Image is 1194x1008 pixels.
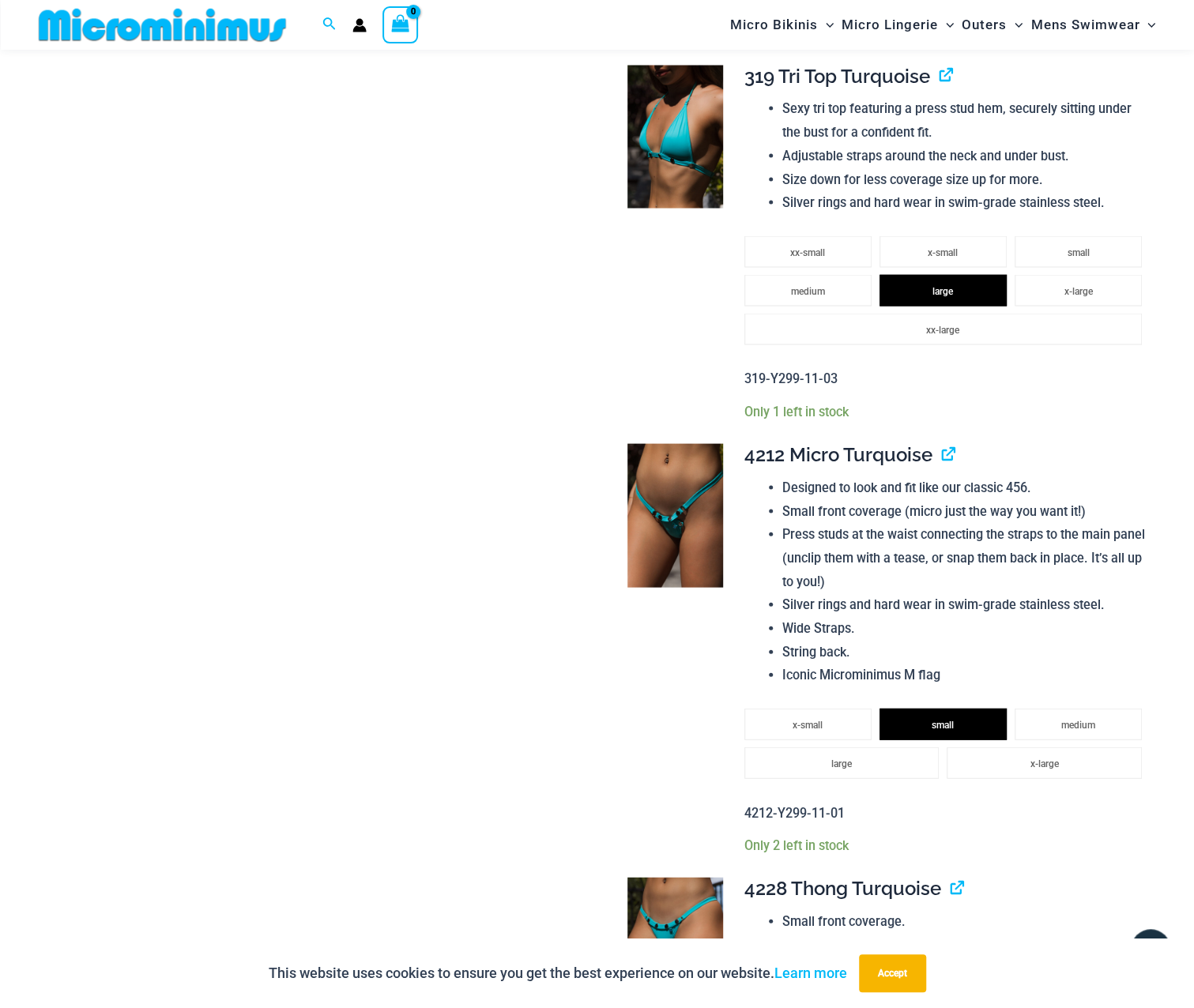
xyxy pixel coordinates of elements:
[1067,246,1089,258] span: small
[744,403,1150,419] p: Only 1 left in stock
[831,758,852,769] span: large
[938,5,954,45] span: Menu Toggle
[1015,274,1142,306] li: x-large
[782,96,1150,143] li: Sexy tri top featuring a press stud hem, securely sitting under the bust for a confident fit.
[1139,5,1155,45] span: Menu Toggle
[627,65,723,209] img: Tight Rope Turquoise 319 Tri Top
[932,285,953,296] span: large
[932,719,954,730] span: small
[842,5,938,45] span: Micro Lingerie
[1015,708,1142,739] li: medium
[782,499,1150,523] li: Small front coverage (micro just the way you want it!)
[1030,5,1139,45] span: Mens Swimwear
[782,476,1150,499] li: Designed to look and fit like our classic 456.
[744,235,872,267] li: xx-small
[782,640,1150,664] li: String back.
[958,5,1026,45] a: OutersMenu ToggleMenu Toggle
[782,909,1150,933] li: Small front coverage.
[782,167,1150,191] li: Size down for less coverage size up for more.
[782,144,1150,167] li: Adjustable straps around the neck and under bust.
[791,285,825,296] span: medium
[879,235,1007,267] li: x-small
[32,7,292,43] img: MM SHOP LOGO FLAT
[744,313,1142,344] li: xx-large
[782,522,1150,592] li: Press studs at the waist connecting the straps to the main panel (unclip them with a tease, or sn...
[1007,5,1023,45] span: Menu Toggle
[744,274,872,306] li: medium
[782,190,1150,214] li: Silver rings and hard wear in swim-grade stainless steel.
[947,747,1142,778] li: x-large
[1064,285,1092,296] span: x-large
[730,5,818,45] span: Micro Bikinis
[744,876,941,899] span: 4228 Thong Turquoise
[782,616,1150,640] li: Wide Straps.
[782,592,1150,616] li: Silver rings and hard wear in swim-grade stainless steel.
[928,246,958,258] span: x-small
[1026,5,1159,45] a: Mens SwimwearMenu ToggleMenu Toggle
[793,719,823,730] span: x-small
[1015,235,1142,267] li: small
[724,2,1162,47] nav: Site Navigation
[962,5,1007,45] span: Outers
[879,708,1007,739] li: small
[818,5,834,45] span: Menu Toggle
[352,18,367,32] a: Account icon link
[782,663,1150,686] li: Iconic Microminimus M flag
[744,708,872,739] li: x-small
[382,6,419,43] a: View Shopping Cart, empty
[744,64,930,87] span: 319 Tri Top Turquoise
[269,961,847,985] p: This website uses cookies to ensure you get the best experience on our website.
[1061,719,1095,730] span: medium
[726,5,838,45] a: Micro BikinisMenu ToggleMenu Toggle
[627,443,723,587] img: Tight Rope Turquoise 4212 Micro Bottom
[744,442,932,465] span: 4212 Micro Turquoise
[790,246,825,258] span: xx-small
[744,367,1150,390] p: 319-Y299-11-03
[782,933,1150,980] li: Secured scrunch bum that holds its shape, never stretching out, ensuring your curves are always p...
[859,954,926,992] button: Accept
[879,274,1007,306] li: large
[744,837,1150,853] p: Only 2 left in stock
[322,15,337,35] a: Search icon link
[838,5,958,45] a: Micro LingerieMenu ToggleMenu Toggle
[926,324,959,335] span: xx-large
[1030,758,1058,769] span: x-large
[744,801,1150,825] p: 4212-Y299-11-01
[744,747,940,778] li: large
[774,965,847,981] a: Learn more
